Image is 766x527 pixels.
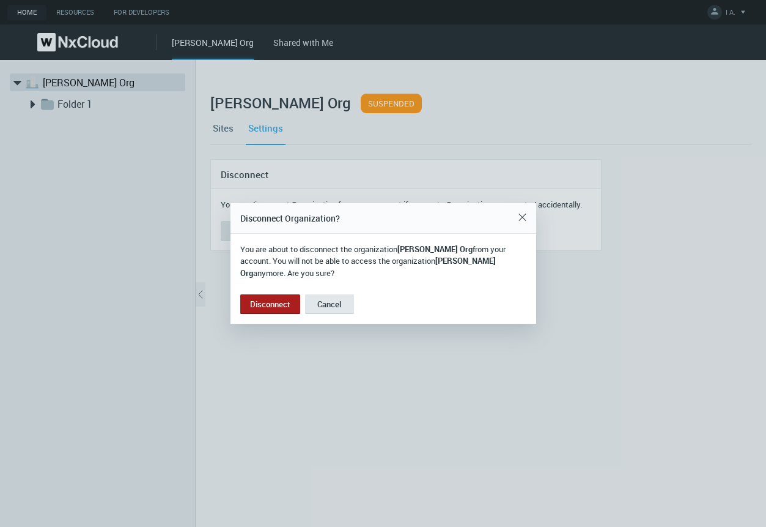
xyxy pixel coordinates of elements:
[240,294,300,314] button: Disconnect
[240,244,526,280] p: You are about to disconnect the organization from your account. You will not be able to access th...
[305,294,354,314] button: Cancel
[240,212,340,224] span: Disconnect Organization?
[397,244,473,255] b: [PERSON_NAME] Org
[317,299,341,310] span: Cancel
[513,207,532,227] button: Close
[240,255,496,278] b: [PERSON_NAME] Org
